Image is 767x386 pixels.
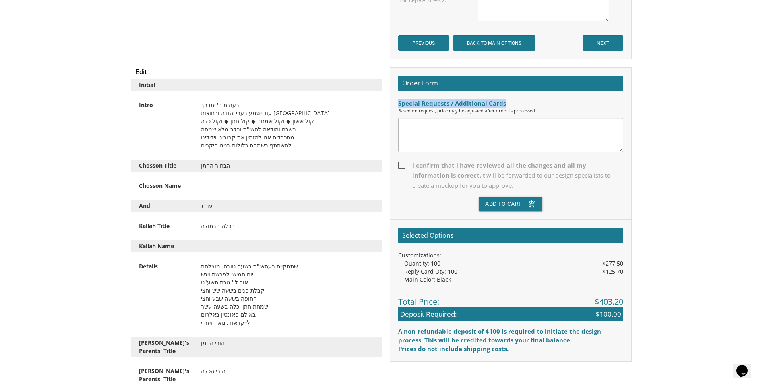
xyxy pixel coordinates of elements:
div: Deposit Required: [398,307,623,321]
span: $403.20 [595,296,623,308]
div: [PERSON_NAME]'s Parents' Title [133,339,194,355]
span: $100.00 [595,309,621,319]
div: עב"ג [195,202,380,210]
div: And [133,202,194,210]
div: הורי הכלה [195,367,380,375]
div: Intro [133,101,194,109]
div: Quantity: 100 [404,259,623,268]
div: Prices do not include shipping costs. [398,344,623,353]
div: בעזרת ה' יתברך עוד ישמע בערי יהודה ובחוצות [GEOGRAPHIC_DATA] קול ששון ◆ וקול שמחה ◆ קול חתן ◆ וקו... [195,101,380,149]
h2: Order Form [398,76,623,91]
div: Reply Card Qty: 100 [404,268,623,276]
span: $125.70 [602,268,623,276]
div: הבחור החתן [195,162,380,170]
div: A non-refundable deposit of $100 is required to initiate the design process. This will be credite... [398,327,623,344]
div: הכלה הבתולה [195,222,380,230]
div: Chosson Name [133,182,194,190]
div: [PERSON_NAME]'s Parents' Title [133,367,194,383]
div: Total Price: [398,290,623,308]
i: add_shopping_cart [528,197,536,211]
iframe: chat widget [733,354,759,378]
input: BACK TO MAIN OPTIONS [453,35,535,51]
div: Initial [133,81,194,89]
input: PREVIOUS [398,35,449,51]
span: It will be forwarded to our design specialists to create a mockup for you to approve. [412,171,610,189]
div: Details [133,262,194,270]
div: Special Requests / Additional Cards [398,99,623,108]
h2: Selected Options [398,228,623,243]
input: Edit [136,67,147,77]
div: Kallah Name [133,242,194,250]
span: $277.50 [602,259,623,268]
div: Kallah Title [133,222,194,230]
span: I confirm that I have reviewed all the changes and all my information is correct. [398,160,623,191]
div: Based on request, price may be adjusted after order is processed. [398,108,623,114]
input: NEXT [583,35,623,51]
div: Customizations: [398,251,623,259]
div: שתתקיים בעהשי"ת בשעה טובה ומוצלחת יום חמישי לפרשת ויגש אור לו' טבת תשע"ט קבלת פנים בשעה שש וחצי ה... [195,262,380,327]
button: Add To Cartadd_shopping_cart [479,197,542,211]
div: Main Color: Black [404,276,623,284]
div: הורי החתן [195,339,380,347]
div: Chosson Title [133,162,194,170]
